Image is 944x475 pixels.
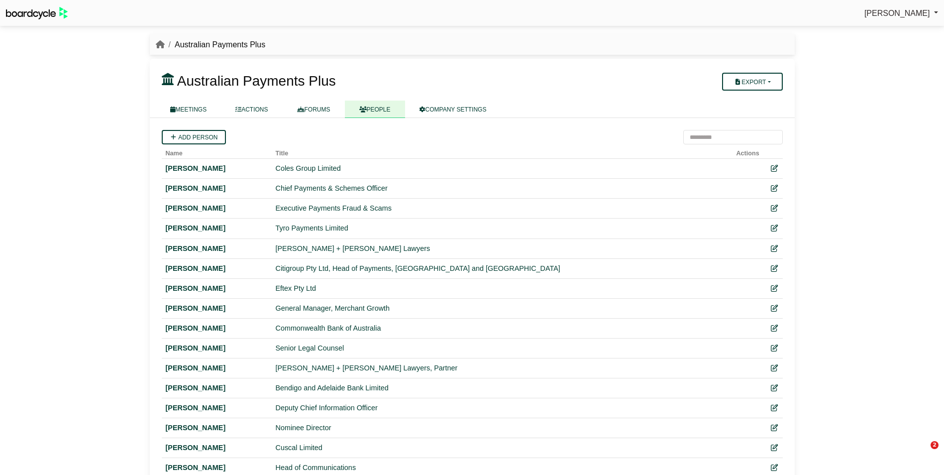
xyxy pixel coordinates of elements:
[770,263,779,274] div: Edit
[166,183,268,194] div: [PERSON_NAME]
[166,323,268,334] div: [PERSON_NAME]
[166,243,268,254] div: [PERSON_NAME]
[276,203,729,214] div: Executive Payments Fraud & Scams
[770,163,779,174] div: Edit
[162,144,272,159] th: Name
[166,283,268,294] div: [PERSON_NAME]
[770,283,779,294] div: Edit
[770,203,779,214] div: Edit
[770,303,779,314] div: Edit
[770,462,779,474] div: Edit
[770,343,779,354] div: Edit
[722,73,782,91] button: Export
[405,101,501,118] a: COMPANY SETTINGS
[770,223,779,234] div: Edit
[276,163,729,174] div: Coles Group Limited
[276,283,729,294] div: Eftex Pty Ltd
[770,402,779,414] div: Edit
[272,144,733,159] th: Title
[733,144,766,159] th: Actions
[6,7,68,19] img: BoardcycleBlackGreen-aaafeed430059cb809a45853b8cf6d952af9d84e6e89e1f1685b34bfd5cb7d64.svg
[166,263,268,274] div: [PERSON_NAME]
[276,382,729,394] div: Bendigo and Adelaide Bank Limited
[283,101,345,118] a: FORUMS
[770,323,779,334] div: Edit
[166,422,268,434] div: [PERSON_NAME]
[864,9,930,17] span: [PERSON_NAME]
[276,183,729,194] div: Chief Payments & Schemes Officer
[166,223,268,234] div: [PERSON_NAME]
[770,243,779,254] div: Edit
[276,442,729,454] div: Cuscal Limited
[276,343,729,354] div: Senior Legal Counsel
[276,223,729,234] div: Tyro Payments Limited
[276,362,729,374] div: [PERSON_NAME] + [PERSON_NAME] Lawyers, Partner
[276,402,729,414] div: Deputy Chief Information Officer
[162,130,226,144] a: Add person
[166,462,268,474] div: [PERSON_NAME]
[345,101,405,118] a: PEOPLE
[276,243,729,254] div: [PERSON_NAME] + [PERSON_NAME] Lawyers
[165,38,266,51] li: Australian Payments Plus
[156,38,266,51] nav: breadcrumb
[166,382,268,394] div: [PERSON_NAME]
[770,183,779,194] div: Edit
[221,101,282,118] a: ACTIONS
[770,442,779,454] div: Edit
[276,303,729,314] div: General Manager, Merchant Growth
[770,362,779,374] div: Edit
[276,323,729,334] div: Commonwealth Bank of Australia
[166,402,268,414] div: [PERSON_NAME]
[166,362,268,374] div: [PERSON_NAME]
[166,203,268,214] div: [PERSON_NAME]
[276,263,729,274] div: Citigroup Pty Ltd, Head of Payments, [GEOGRAPHIC_DATA] and [GEOGRAPHIC_DATA]
[770,382,779,394] div: Edit
[770,422,779,434] div: Edit
[156,101,221,118] a: MEETINGS
[931,441,939,449] span: 2
[166,343,268,354] div: [PERSON_NAME]
[177,73,336,89] span: Australian Payments Plus
[166,303,268,314] div: [PERSON_NAME]
[276,462,729,474] div: Head of Communications
[910,441,934,465] iframe: Intercom live chat
[276,422,729,434] div: Nominee Director
[166,163,268,174] div: [PERSON_NAME]
[864,7,938,20] a: [PERSON_NAME]
[166,442,268,454] div: [PERSON_NAME]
